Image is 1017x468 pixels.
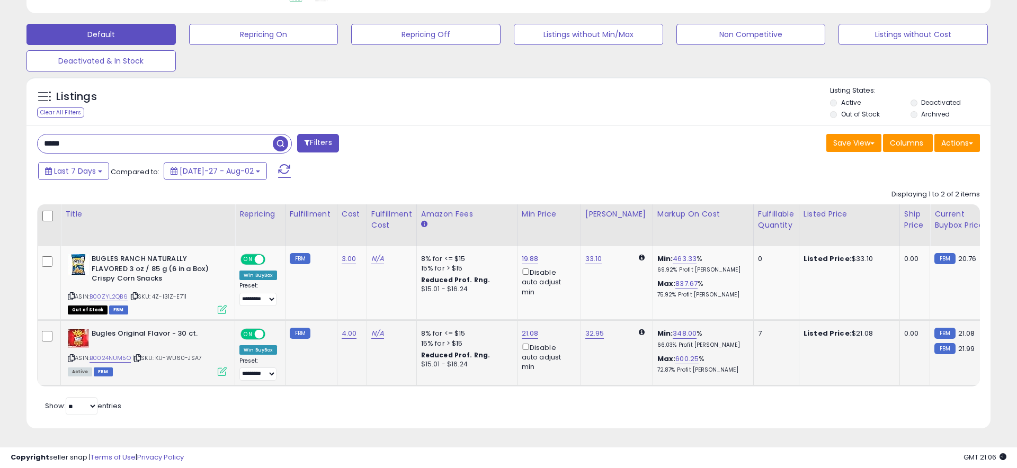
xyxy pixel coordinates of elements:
[239,271,277,280] div: Win BuyBox
[68,367,92,376] span: All listings currently available for purchase on Amazon
[934,328,955,339] small: FBM
[137,452,184,462] a: Privacy Policy
[290,328,310,339] small: FBM
[421,285,509,294] div: $15.01 - $16.24
[68,329,227,375] div: ASIN:
[68,254,89,275] img: 51Zw8om88VL._SL40_.jpg
[934,343,955,354] small: FBM
[94,367,113,376] span: FBM
[68,329,89,348] img: 51-87IZHjqL._SL40_.jpg
[239,282,277,306] div: Preset:
[657,354,745,374] div: %
[342,254,356,264] a: 3.00
[522,209,576,220] div: Min Price
[673,254,697,264] a: 463.33
[657,291,745,299] p: 75.92% Profit [PERSON_NAME]
[653,204,753,246] th: The percentage added to the cost of goods (COGS) that forms the calculator for Min & Max prices.
[883,134,933,152] button: Columns
[11,453,184,463] div: seller snap | |
[351,24,501,45] button: Repricing Off
[804,254,852,264] b: Listed Price:
[54,166,96,176] span: Last 7 Days
[109,305,128,314] span: FBM
[585,254,602,264] a: 33.10
[421,339,509,348] div: 15% for > $15
[371,209,412,231] div: Fulfillment Cost
[657,266,745,274] p: 69.92% Profit [PERSON_NAME]
[657,328,673,338] b: Min:
[657,278,676,289] b: Max:
[65,209,230,220] div: Title
[657,329,745,348] div: %
[675,354,699,364] a: 600.25
[342,209,362,220] div: Cost
[676,24,826,45] button: Non Competitive
[585,209,648,220] div: [PERSON_NAME]
[421,264,509,273] div: 15% for > $15
[934,134,980,152] button: Actions
[38,162,109,180] button: Last 7 Days
[657,341,745,349] p: 66.03% Profit [PERSON_NAME]
[421,275,490,284] b: Reduced Prof. Rng.
[132,354,202,362] span: | SKU: KU-WU60-JSA7
[421,350,490,359] b: Reduced Prof. Rng.
[297,134,338,152] button: Filters
[45,401,121,411] span: Show: entries
[129,292,186,301] span: | SKU: 4Z-I31Z-E711
[239,345,277,355] div: Win BuyBox
[826,134,881,152] button: Save View
[522,254,539,264] a: 19.88
[371,328,384,339] a: N/A
[522,341,573,372] div: Disable auto adjust min
[92,329,220,341] b: Bugles Original Flavor - 30 ct.
[830,86,990,96] p: Listing States:
[891,190,980,200] div: Displaying 1 to 2 of 2 items
[421,254,509,264] div: 8% for <= $15
[804,209,895,220] div: Listed Price
[657,279,745,299] div: %
[657,354,676,364] b: Max:
[758,209,795,231] div: Fulfillable Quantity
[90,292,128,301] a: B00ZYL2QB6
[239,357,277,381] div: Preset:
[91,452,136,462] a: Terms of Use
[921,110,950,119] label: Archived
[68,254,227,313] div: ASIN:
[522,328,539,339] a: 21.08
[421,329,509,338] div: 8% for <= $15
[421,220,427,229] small: Amazon Fees.
[904,254,922,264] div: 0.00
[657,209,749,220] div: Markup on Cost
[242,330,255,339] span: ON
[164,162,267,180] button: [DATE]-27 - Aug-02
[904,329,922,338] div: 0.00
[964,452,1006,462] span: 2025-08-11 21:06 GMT
[921,98,961,107] label: Deactivated
[934,253,955,264] small: FBM
[657,254,673,264] b: Min:
[26,50,176,71] button: Deactivated & In Stock
[904,209,925,231] div: Ship Price
[958,254,977,264] span: 20.76
[657,254,745,274] div: %
[342,328,357,339] a: 4.00
[189,24,338,45] button: Repricing On
[841,110,880,119] label: Out of Stock
[371,254,384,264] a: N/A
[421,209,513,220] div: Amazon Fees
[838,24,988,45] button: Listings without Cost
[804,328,852,338] b: Listed Price:
[841,98,861,107] label: Active
[758,254,791,264] div: 0
[958,328,975,338] span: 21.08
[675,278,698,289] a: 837.67
[264,255,281,264] span: OFF
[522,266,573,297] div: Disable auto adjust min
[26,24,176,45] button: Default
[934,209,989,231] div: Current Buybox Price
[804,329,891,338] div: $21.08
[90,354,131,363] a: B0024NUM5O
[11,452,49,462] strong: Copyright
[804,254,891,264] div: $33.10
[37,107,84,118] div: Clear All Filters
